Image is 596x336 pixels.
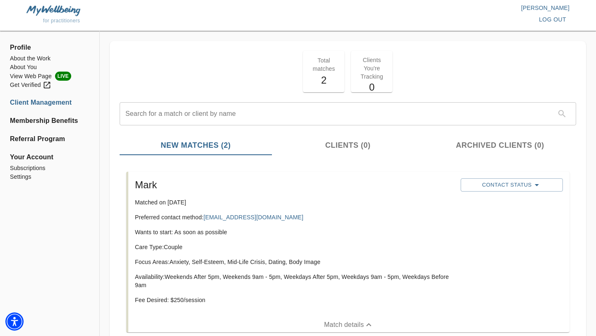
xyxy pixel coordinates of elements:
[135,296,454,304] p: Fee Desired: $ 250 /session
[10,63,89,72] a: About You
[10,72,89,81] li: View Web Page
[135,228,454,236] p: Wants to start: As soon as possible
[135,198,454,206] p: Matched on [DATE]
[10,116,89,126] a: Membership Benefits
[10,173,89,181] a: Settings
[324,320,364,330] p: Match details
[298,4,570,12] p: [PERSON_NAME]
[429,140,571,151] span: Archived Clients (0)
[10,81,89,89] a: Get Verified
[135,213,454,221] p: Preferred contact method:
[135,243,454,251] p: Care Type: Couple
[10,164,89,173] a: Subscriptions
[10,134,89,144] a: Referral Program
[465,180,558,190] span: Contact Status
[135,258,454,266] p: Focus Areas: Anxiety, Self-Esteem, Mid-Life Crisis, Dating, Body Image
[308,74,339,87] h5: 2
[55,72,71,81] span: LIVE
[356,81,387,94] h5: 0
[128,317,570,332] button: Match details
[10,152,89,162] span: Your Account
[356,56,387,81] p: Clients You're Tracking
[10,43,89,53] span: Profile
[10,98,89,108] a: Client Management
[308,56,339,73] p: Total matches
[277,140,419,151] span: Clients (0)
[135,273,454,289] p: Availability: Weekends After 5pm, Weekends 9am - 5pm, Weekdays After 5pm, Weekdays 9am - 5pm, Wee...
[204,214,303,221] a: [EMAIL_ADDRESS][DOMAIN_NAME]
[461,178,562,192] button: Contact Status
[10,72,89,81] a: View Web PageLIVE
[5,312,24,331] div: Accessibility Menu
[43,18,80,24] span: for practitioners
[135,178,454,192] h5: Mark
[26,5,80,16] img: MyWellbeing
[10,81,51,89] div: Get Verified
[125,140,267,151] span: New Matches (2)
[536,12,570,27] button: log out
[539,14,566,25] span: log out
[10,54,89,63] a: About the Work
